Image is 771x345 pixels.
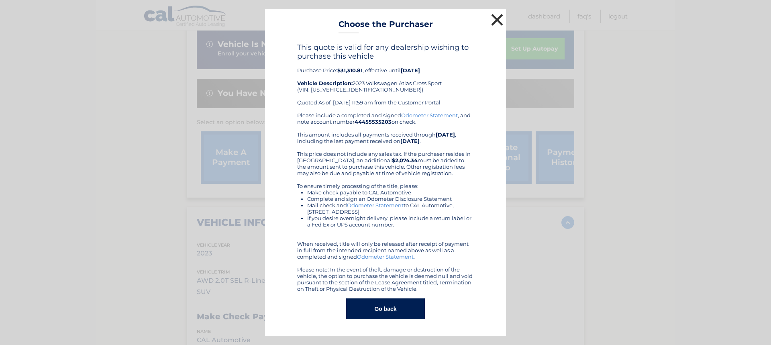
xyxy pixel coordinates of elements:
li: If you desire overnight delivery, please include a return label or a Fed Ex or UPS account number. [307,215,474,228]
li: Complete and sign an Odometer Disclosure Statement [307,196,474,202]
b: [DATE] [401,67,420,73]
li: Make check payable to CAL Automotive [307,189,474,196]
button: × [489,12,505,28]
div: Purchase Price: , effective until 2023 Volkswagen Atlas Cross Sport (VIN: [US_VEHICLE_IDENTIFICAT... [297,43,474,112]
b: $31,310.81 [337,67,363,73]
li: Mail check and to CAL Automotive, [STREET_ADDRESS] [307,202,474,215]
button: Go back [346,298,424,319]
a: Odometer Statement [357,253,414,260]
b: 44455535203 [355,118,392,125]
div: Please include a completed and signed , and note account number on check. This amount includes al... [297,112,474,292]
b: $2,074.34 [392,157,418,163]
strong: Vehicle Description: [297,80,353,86]
b: [DATE] [400,138,420,144]
a: Odometer Statement [347,202,404,208]
h3: Choose the Purchaser [339,19,433,33]
b: [DATE] [436,131,455,138]
a: Odometer Statement [401,112,458,118]
h4: This quote is valid for any dealership wishing to purchase this vehicle [297,43,474,61]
